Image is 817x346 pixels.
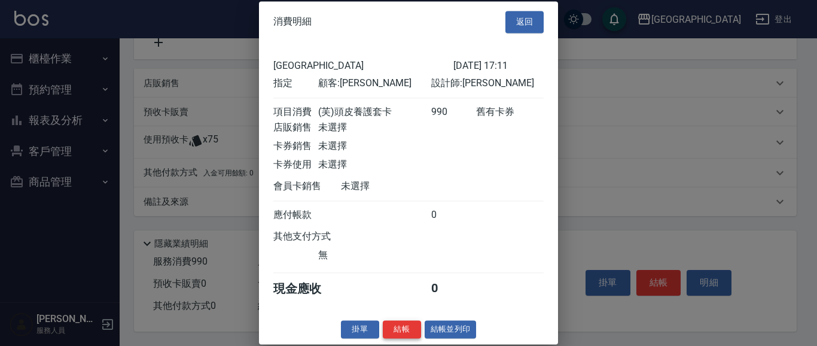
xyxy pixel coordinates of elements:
[431,209,476,221] div: 0
[505,11,544,33] button: 返回
[318,77,431,90] div: 顧客: [PERSON_NAME]
[425,320,477,339] button: 結帳並列印
[273,106,318,119] div: 項目消費
[318,249,431,262] div: 無
[383,320,421,339] button: 結帳
[273,159,318,171] div: 卡券使用
[273,122,318,134] div: 店販銷售
[453,60,544,71] div: [DATE] 17:11
[431,106,476,119] div: 990
[273,180,341,193] div: 會員卡銷售
[273,16,312,28] span: 消費明細
[273,230,364,243] div: 其他支付方式
[318,106,431,119] div: (芙)頭皮養護套卡
[431,281,476,297] div: 0
[476,106,544,119] div: 舊有卡券
[341,180,453,193] div: 未選擇
[318,159,431,171] div: 未選擇
[318,140,431,153] div: 未選擇
[273,209,318,221] div: 應付帳款
[273,281,341,297] div: 現金應收
[273,60,453,71] div: [GEOGRAPHIC_DATA]
[273,77,318,90] div: 指定
[273,140,318,153] div: 卡券銷售
[318,122,431,134] div: 未選擇
[431,77,544,90] div: 設計師: [PERSON_NAME]
[341,320,379,339] button: 掛單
